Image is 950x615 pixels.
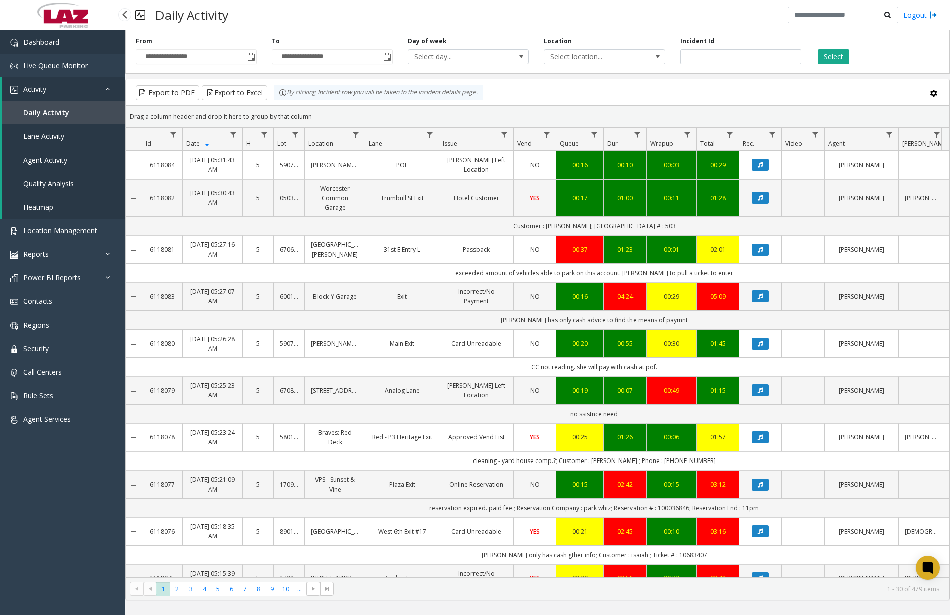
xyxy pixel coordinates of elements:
[540,128,554,141] a: Vend Filter Menu
[703,160,733,170] a: 00:29
[249,160,267,170] a: 5
[2,124,125,148] a: Lane Activity
[703,432,733,442] div: 01:57
[831,480,892,489] a: [PERSON_NAME]
[610,527,640,536] a: 02:45
[126,246,142,254] a: Collapse Details
[280,386,298,395] a: 670835
[653,432,690,442] a: 00:06
[610,193,640,203] a: 01:00
[445,287,507,306] a: Incorrect/No Payment
[126,293,142,301] a: Collapse Details
[10,416,18,424] img: 'icon'
[703,245,733,254] div: 02:01
[249,432,267,442] a: 5
[274,85,483,100] div: By clicking Incident row you will be taken to the incident details page.
[170,582,184,596] span: Page 2
[562,245,597,254] a: 00:37
[371,573,433,583] a: Analog Lane
[530,527,540,536] span: YES
[544,50,640,64] span: Select location...
[653,386,690,395] div: 00:49
[445,527,507,536] a: Card Unreadable
[148,432,176,442] a: 6118078
[610,339,640,348] div: 00:55
[280,573,298,583] a: 670835
[831,245,892,254] a: [PERSON_NAME]
[280,527,298,536] a: 890140
[831,527,892,536] a: [PERSON_NAME]
[369,139,382,148] span: Lane
[272,37,280,46] label: To
[311,475,359,494] a: VPS - Sunset & Vine
[148,386,176,395] a: 6118079
[520,245,550,254] a: NO
[148,573,176,583] a: 6118075
[530,480,540,489] span: NO
[23,202,53,212] span: Heatmap
[249,573,267,583] a: 5
[653,160,690,170] a: 00:03
[126,481,142,489] a: Collapse Details
[126,128,949,577] div: Data table
[10,227,18,235] img: 'icon'
[610,245,640,254] a: 01:23
[498,128,511,141] a: Issue Filter Menu
[23,155,67,165] span: Agent Activity
[148,527,176,536] a: 6118076
[245,50,256,64] span: Toggle popup
[320,582,334,596] span: Go to the last page
[189,188,236,207] a: [DATE] 05:30:43 AM
[10,298,18,306] img: 'icon'
[189,287,236,306] a: [DATE] 05:27:07 AM
[189,240,236,259] a: [DATE] 05:27:16 AM
[258,128,271,141] a: H Filter Menu
[10,345,18,353] img: 'icon'
[265,582,279,596] span: Page 9
[607,139,618,148] span: Dur
[562,432,597,442] a: 00:25
[610,573,640,583] a: 02:56
[23,249,49,259] span: Reports
[246,139,251,148] span: H
[10,251,18,259] img: 'icon'
[279,89,287,97] img: infoIcon.svg
[189,522,236,541] a: [DATE] 05:18:35 AM
[530,433,540,441] span: YES
[562,160,597,170] div: 00:16
[723,128,737,141] a: Total Filter Menu
[610,432,640,442] a: 01:26
[10,86,18,94] img: 'icon'
[10,369,18,377] img: 'icon'
[610,292,640,301] a: 04:24
[703,480,733,489] a: 03:12
[371,339,433,348] a: Main Exit
[703,193,733,203] a: 01:28
[653,480,690,489] div: 00:15
[653,573,690,583] a: 00:22
[610,386,640,395] div: 00:07
[2,101,125,124] a: Daily Activity
[905,193,940,203] a: [PERSON_NAME]
[653,339,690,348] a: 00:30
[293,582,306,596] span: Page 11
[653,193,690,203] a: 00:11
[2,148,125,172] a: Agent Activity
[10,274,18,282] img: 'icon'
[126,575,142,583] a: Collapse Details
[2,195,125,219] a: Heatmap
[23,320,49,330] span: Regions
[225,582,238,596] span: Page 6
[517,139,532,148] span: Vend
[443,139,457,148] span: Issue
[189,428,236,447] a: [DATE] 05:23:24 AM
[408,37,447,46] label: Day of week
[905,432,940,442] a: [PERSON_NAME]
